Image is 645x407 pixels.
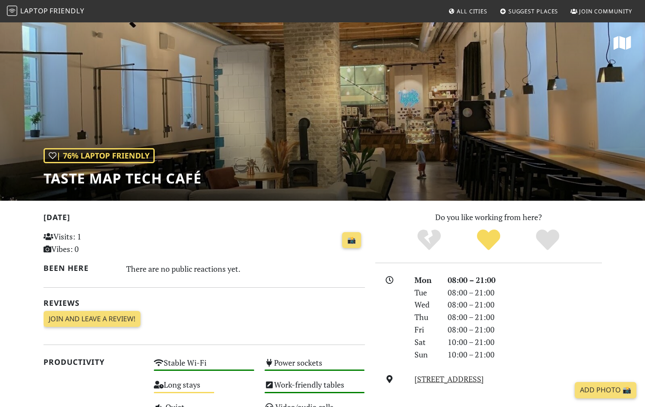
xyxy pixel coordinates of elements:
[414,374,484,384] a: [STREET_ADDRESS]
[399,228,459,252] div: No
[44,264,116,273] h2: Been here
[50,6,84,16] span: Friendly
[44,298,365,308] h2: Reviews
[44,230,144,255] p: Visits: 1 Vibes: 0
[126,262,365,276] div: There are no public reactions yet.
[567,3,636,19] a: Join Community
[457,7,487,15] span: All Cities
[442,286,607,299] div: 08:00 – 21:00
[442,298,607,311] div: 08:00 – 21:00
[375,211,602,224] p: Do you like working from here?
[445,3,491,19] a: All Cities
[459,228,518,252] div: Yes
[409,274,442,286] div: Mon
[44,148,155,163] div: | 76% Laptop Friendly
[518,228,577,252] div: Definitely!
[259,378,370,400] div: Work-friendly tables
[259,356,370,378] div: Power sockets
[342,232,361,249] a: 📸
[579,7,632,15] span: Join Community
[44,213,365,225] h2: [DATE]
[496,3,562,19] a: Suggest Places
[409,348,442,361] div: Sun
[44,170,202,186] h1: Taste Map Tech Café
[7,4,84,19] a: LaptopFriendly LaptopFriendly
[575,382,636,398] a: Add Photo 📸
[508,7,558,15] span: Suggest Places
[409,336,442,348] div: Sat
[409,311,442,323] div: Thu
[442,323,607,336] div: 08:00 – 21:00
[44,357,144,367] h2: Productivity
[44,311,140,327] a: Join and leave a review!
[149,378,259,400] div: Long stays
[442,336,607,348] div: 10:00 – 21:00
[20,6,48,16] span: Laptop
[442,274,607,286] div: 08:00 – 21:00
[442,348,607,361] div: 10:00 – 21:00
[442,311,607,323] div: 08:00 – 21:00
[7,6,17,16] img: LaptopFriendly
[409,298,442,311] div: Wed
[409,323,442,336] div: Fri
[409,286,442,299] div: Tue
[149,356,259,378] div: Stable Wi-Fi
